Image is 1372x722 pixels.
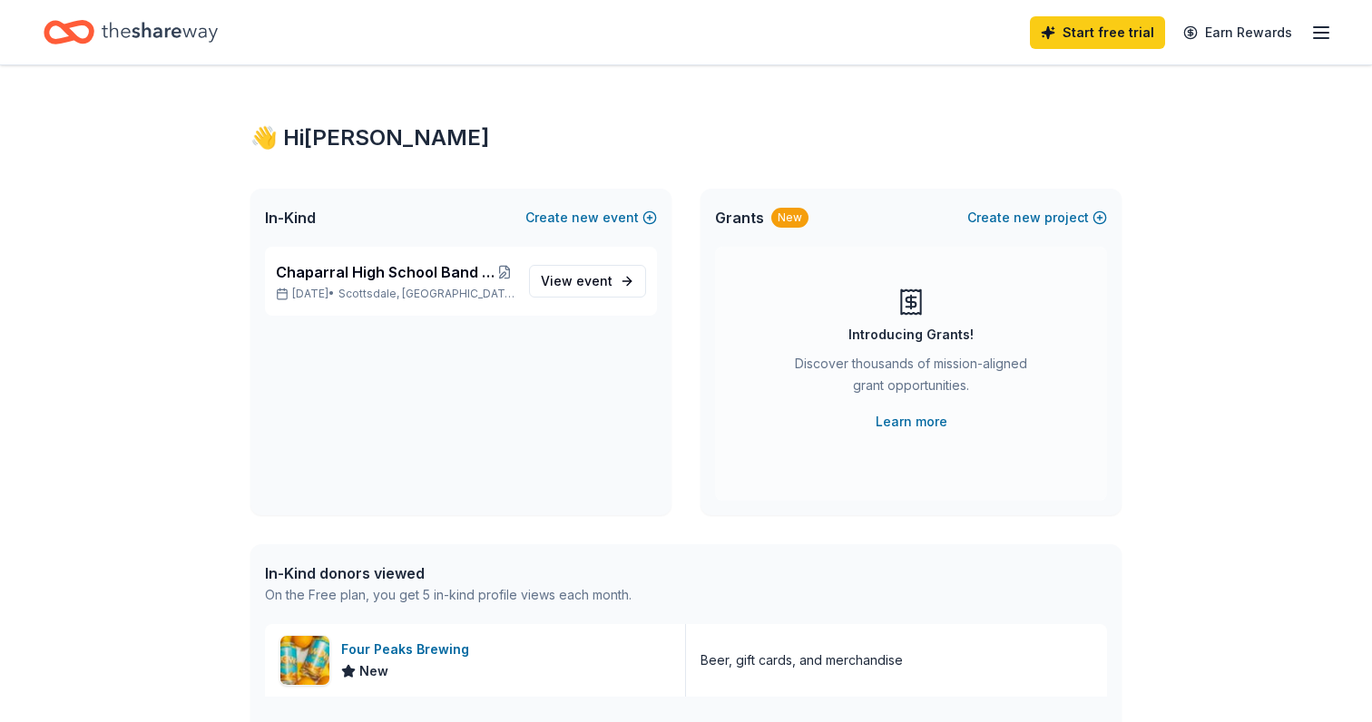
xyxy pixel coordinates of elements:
span: new [572,207,599,229]
a: Learn more [876,411,947,433]
span: In-Kind [265,207,316,229]
span: New [359,660,388,682]
span: View [541,270,612,292]
span: event [576,273,612,288]
div: Four Peaks Brewing [341,639,476,660]
div: Discover thousands of mission-aligned grant opportunities. [788,353,1034,404]
button: Createnewproject [967,207,1107,229]
a: Earn Rewards [1172,16,1303,49]
button: Createnewevent [525,207,657,229]
p: [DATE] • [276,287,514,301]
span: Scottsdale, [GEOGRAPHIC_DATA] [338,287,514,301]
div: Introducing Grants! [848,324,974,346]
span: new [1014,207,1041,229]
div: Beer, gift cards, and merchandise [701,649,903,671]
div: On the Free plan, you get 5 in-kind profile views each month. [265,584,632,606]
div: 👋 Hi [PERSON_NAME] [250,123,1122,152]
a: View event [529,265,646,298]
span: Chaparral High School Band Banquet and Silent Auction [276,261,495,283]
a: Start free trial [1030,16,1165,49]
span: Grants [715,207,764,229]
div: In-Kind donors viewed [265,562,632,584]
div: New [771,208,808,228]
a: Home [44,11,218,54]
img: Image for Four Peaks Brewing [280,636,329,685]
